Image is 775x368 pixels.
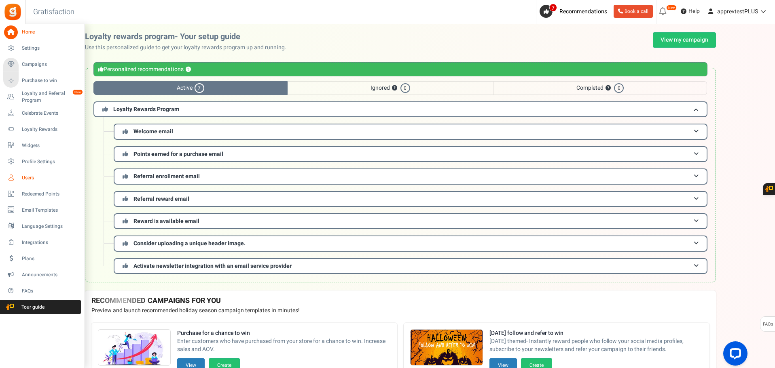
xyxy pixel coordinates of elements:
span: Loyalty Rewards Program [113,105,179,114]
span: Loyalty and Referral Program [22,90,81,104]
a: Loyalty and Referral Program New [3,90,81,104]
a: Language Settings [3,219,81,233]
span: Active [93,81,288,95]
span: Points earned for a purchase email [133,150,223,158]
span: Announcements [22,271,78,278]
a: Home [3,25,81,39]
span: [DATE] themed- Instantly reward people who follow your social media profiles, subscribe to your n... [489,337,703,353]
a: Campaigns [3,58,81,71]
span: FAQs [762,317,773,332]
a: Users [3,171,81,185]
span: 0 [400,83,410,93]
h3: Gratisfaction [24,4,83,20]
span: Profile Settings [22,158,78,165]
span: FAQs [22,288,78,294]
a: Widgets [3,139,81,152]
span: Consider uploading a unique header image. [133,239,246,248]
span: Settings [22,45,78,52]
span: Language Settings [22,223,78,230]
strong: [DATE] follow and refer to win [489,329,703,337]
a: Email Templates [3,203,81,217]
a: Profile Settings [3,155,81,168]
a: Celebrate Events [3,106,81,120]
a: Purchase to win [3,74,81,88]
button: ? [186,67,191,72]
em: New [666,5,677,11]
strong: Purchase for a chance to win [177,329,391,337]
a: Settings [3,42,81,55]
span: Integrations [22,239,78,246]
a: Integrations [3,236,81,249]
span: Plans [22,255,78,262]
em: New [72,89,83,95]
a: Loyalty Rewards [3,122,81,136]
span: Ignored [288,81,493,95]
span: 7 [549,4,557,12]
span: Tour guide [4,304,60,311]
span: Welcome email [133,127,173,136]
span: Help [686,7,700,15]
span: Loyalty Rewards [22,126,78,133]
a: View my campaign [653,32,716,48]
span: Referral reward email [133,195,189,203]
span: 0 [614,83,624,93]
span: Completed [493,81,707,95]
img: Recommended Campaigns [98,330,170,366]
span: apprevtestPLUS [717,7,758,16]
a: Plans [3,252,81,265]
a: Redeemed Points [3,187,81,201]
span: Enter customers who have purchased from your store for a chance to win. Increase sales and AOV. [177,337,391,353]
span: 7 [195,83,204,93]
p: Preview and launch recommended holiday season campaign templates in minutes! [91,307,709,315]
a: FAQs [3,284,81,298]
span: Redeemed Points [22,191,78,198]
div: Personalized recommendations [93,62,707,76]
a: Book a call [614,5,653,18]
span: Campaigns [22,61,78,68]
a: Help [678,5,703,18]
span: Activate newsletter integration with an email service provider [133,262,292,270]
h4: RECOMMENDED CAMPAIGNS FOR YOU [91,297,709,305]
button: ? [392,86,397,91]
a: Announcements [3,268,81,282]
span: Widgets [22,142,78,149]
span: Home [22,29,78,36]
button: ? [606,86,611,91]
span: Referral enrollment email [133,172,200,181]
p: Use this personalized guide to get your loyalty rewards program up and running. [85,44,293,52]
span: Reward is available email [133,217,199,225]
img: Gratisfaction [4,3,22,21]
span: Users [22,175,78,181]
a: 7 Recommendations [540,5,610,18]
span: Celebrate Events [22,110,78,117]
h2: Loyalty rewards program- Your setup guide [85,32,293,41]
span: Recommendations [559,7,607,16]
img: Recommended Campaigns [411,330,483,366]
span: Email Templates [22,207,78,214]
span: Purchase to win [22,77,78,84]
